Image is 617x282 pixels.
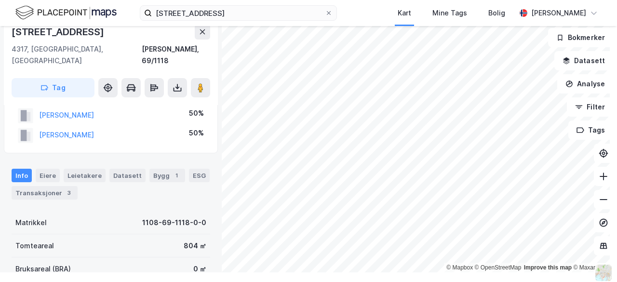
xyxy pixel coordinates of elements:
[568,121,613,140] button: Tags
[12,169,32,182] div: Info
[184,240,206,252] div: 804 ㎡
[189,107,204,119] div: 50%
[531,7,586,19] div: [PERSON_NAME]
[149,169,185,182] div: Bygg
[12,186,78,200] div: Transaksjoner
[548,28,613,47] button: Bokmerker
[569,236,617,282] div: Kontrollprogram for chat
[524,264,572,271] a: Improve this map
[142,217,206,228] div: 1108-69-1118-0-0
[193,263,206,275] div: 0 ㎡
[12,43,142,67] div: 4317, [GEOGRAPHIC_DATA], [GEOGRAPHIC_DATA]
[172,171,181,180] div: 1
[557,74,613,94] button: Analyse
[64,188,74,198] div: 3
[189,169,210,182] div: ESG
[554,51,613,70] button: Datasett
[64,169,106,182] div: Leietakere
[569,236,617,282] iframe: Chat Widget
[15,240,54,252] div: Tomteareal
[152,6,325,20] input: Søk på adresse, matrikkel, gårdeiere, leietakere eller personer
[432,7,467,19] div: Mine Tags
[12,78,94,97] button: Tag
[15,4,117,21] img: logo.f888ab2527a4732fd821a326f86c7f29.svg
[446,264,473,271] a: Mapbox
[36,169,60,182] div: Eiere
[488,7,505,19] div: Bolig
[398,7,411,19] div: Kart
[567,97,613,117] button: Filter
[15,263,71,275] div: Bruksareal (BRA)
[109,169,146,182] div: Datasett
[475,264,522,271] a: OpenStreetMap
[189,127,204,139] div: 50%
[12,24,106,40] div: [STREET_ADDRESS]
[15,217,47,228] div: Matrikkel
[142,43,210,67] div: [PERSON_NAME], 69/1118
